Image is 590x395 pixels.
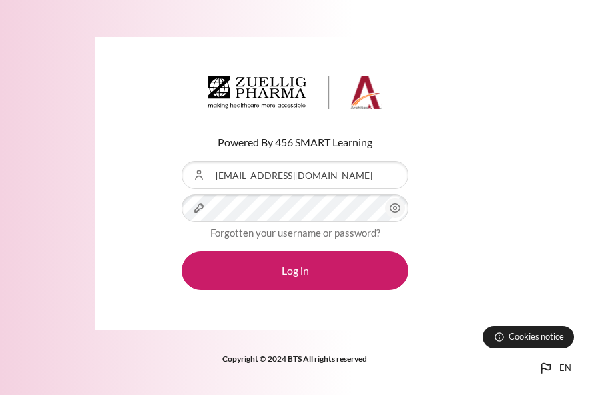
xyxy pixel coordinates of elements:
[208,76,382,110] img: Architeck
[210,227,380,239] a: Forgotten your username or password?
[222,354,367,364] strong: Copyright © 2024 BTS All rights reserved
[182,161,408,189] input: Username or Email Address
[559,362,571,375] span: en
[182,251,408,290] button: Log in
[509,330,564,343] span: Cookies notice
[483,326,574,348] button: Cookies notice
[182,134,408,150] p: Powered By 456 SMART Learning
[208,76,382,115] a: Architeck
[533,355,577,382] button: Languages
